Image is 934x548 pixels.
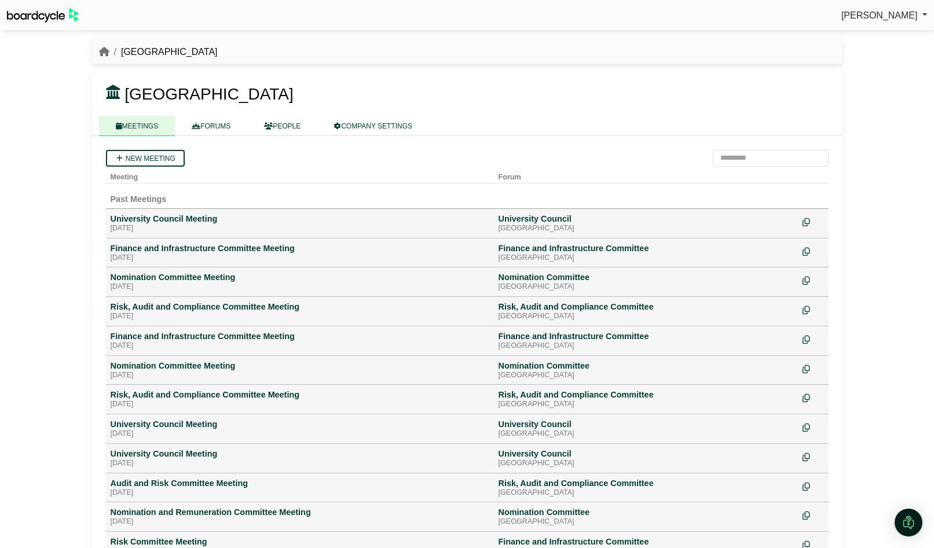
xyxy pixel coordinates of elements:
div: University Council [499,419,793,429]
a: University Council [GEOGRAPHIC_DATA] [499,214,793,233]
div: University Council Meeting [111,448,489,459]
a: Finance and Infrastructure Committee Meeting [DATE] [111,331,489,351]
a: Risk, Audit and Compliance Committee Meeting [DATE] [111,389,489,409]
div: [DATE] [111,224,489,233]
a: PEOPLE [247,116,317,136]
div: Finance and Infrastructure Committee [499,243,793,253]
div: [DATE] [111,517,489,527]
div: Risk Committee Meeting [111,536,489,547]
div: Make a copy [803,272,824,288]
span: [GEOGRAPHIC_DATA] [124,85,293,103]
div: [DATE] [111,341,489,351]
nav: breadcrumb [99,45,218,60]
a: University Council Meeting [DATE] [111,448,489,468]
div: [DATE] [111,253,489,263]
div: [DATE] [111,488,489,498]
div: Make a copy [803,507,824,523]
div: Make a copy [803,214,824,229]
div: [DATE] [111,371,489,380]
a: Nomination Committee [GEOGRAPHIC_DATA] [499,507,793,527]
div: [DATE] [111,282,489,292]
div: [DATE] [111,312,489,321]
div: Finance and Infrastructure Committee [499,536,793,547]
div: Nomination Committee [499,507,793,517]
a: Risk, Audit and Compliance Committee [GEOGRAPHIC_DATA] [499,301,793,321]
div: Make a copy [803,478,824,494]
div: Risk, Audit and Compliance Committee Meeting [111,389,489,400]
div: Risk, Audit and Compliance Committee Meeting [111,301,489,312]
th: Forum [494,167,798,183]
div: Finance and Infrastructure Committee [499,331,793,341]
a: MEETINGS [99,116,175,136]
div: [GEOGRAPHIC_DATA] [499,371,793,380]
a: Nomination Committee [GEOGRAPHIC_DATA] [499,361,793,380]
div: [DATE] [111,400,489,409]
div: Nomination Committee [499,272,793,282]
div: [GEOGRAPHIC_DATA] [499,253,793,263]
div: University Council Meeting [111,419,489,429]
a: University Council Meeting [DATE] [111,214,489,233]
span: [PERSON_NAME] [841,10,918,20]
div: University Council [499,448,793,459]
a: Finance and Infrastructure Committee Meeting [DATE] [111,243,489,263]
a: Nomination Committee [GEOGRAPHIC_DATA] [499,272,793,292]
div: Make a copy [803,419,824,435]
div: Make a copy [803,448,824,464]
div: Risk, Audit and Compliance Committee [499,301,793,312]
div: Nomination and Remuneration Committee Meeting [111,507,489,517]
div: Make a copy [803,389,824,405]
div: [GEOGRAPHIC_DATA] [499,517,793,527]
div: [GEOGRAPHIC_DATA] [499,400,793,409]
div: University Council [499,214,793,224]
a: University Council Meeting [DATE] [111,419,489,439]
a: Risk, Audit and Compliance Committee [GEOGRAPHIC_DATA] [499,389,793,409]
a: University Council [GEOGRAPHIC_DATA] [499,448,793,468]
div: [DATE] [111,429,489,439]
div: [GEOGRAPHIC_DATA] [499,488,793,498]
a: Finance and Infrastructure Committee [GEOGRAPHIC_DATA] [499,243,793,263]
td: Past Meetings [106,183,829,208]
a: New meeting [106,150,185,167]
div: Nomination Committee [499,361,793,371]
div: University Council Meeting [111,214,489,224]
div: [GEOGRAPHIC_DATA] [499,312,793,321]
div: Make a copy [803,361,824,376]
div: [GEOGRAPHIC_DATA] [499,341,793,351]
a: Risk, Audit and Compliance Committee Meeting [DATE] [111,301,489,321]
div: Finance and Infrastructure Committee Meeting [111,331,489,341]
div: Make a copy [803,301,824,317]
a: COMPANY SETTINGS [317,116,429,136]
a: Risk, Audit and Compliance Committee [GEOGRAPHIC_DATA] [499,478,793,498]
div: Nomination Committee Meeting [111,361,489,371]
div: [GEOGRAPHIC_DATA] [499,459,793,468]
a: FORUMS [175,116,247,136]
a: [PERSON_NAME] [841,8,927,23]
li: [GEOGRAPHIC_DATA] [109,45,218,60]
div: Nomination Committee Meeting [111,272,489,282]
a: Audit and Risk Committee Meeting [DATE] [111,478,489,498]
div: Make a copy [803,331,824,347]
img: BoardcycleBlackGreen-aaafeed430059cb809a45853b8cf6d952af9d84e6e89e1f1685b34bfd5cb7d64.svg [7,8,79,23]
a: Nomination Committee Meeting [DATE] [111,361,489,380]
th: Meeting [106,167,494,183]
div: Finance and Infrastructure Committee Meeting [111,243,489,253]
div: Risk, Audit and Compliance Committee [499,389,793,400]
div: [GEOGRAPHIC_DATA] [499,429,793,439]
a: University Council [GEOGRAPHIC_DATA] [499,419,793,439]
div: Open Intercom Messenger [895,509,922,536]
a: Nomination Committee Meeting [DATE] [111,272,489,292]
div: Risk, Audit and Compliance Committee [499,478,793,488]
div: Make a copy [803,243,824,259]
div: [DATE] [111,459,489,468]
a: Finance and Infrastructure Committee [GEOGRAPHIC_DATA] [499,331,793,351]
div: Audit and Risk Committee Meeting [111,478,489,488]
div: [GEOGRAPHIC_DATA] [499,224,793,233]
a: Nomination and Remuneration Committee Meeting [DATE] [111,507,489,527]
div: [GEOGRAPHIC_DATA] [499,282,793,292]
